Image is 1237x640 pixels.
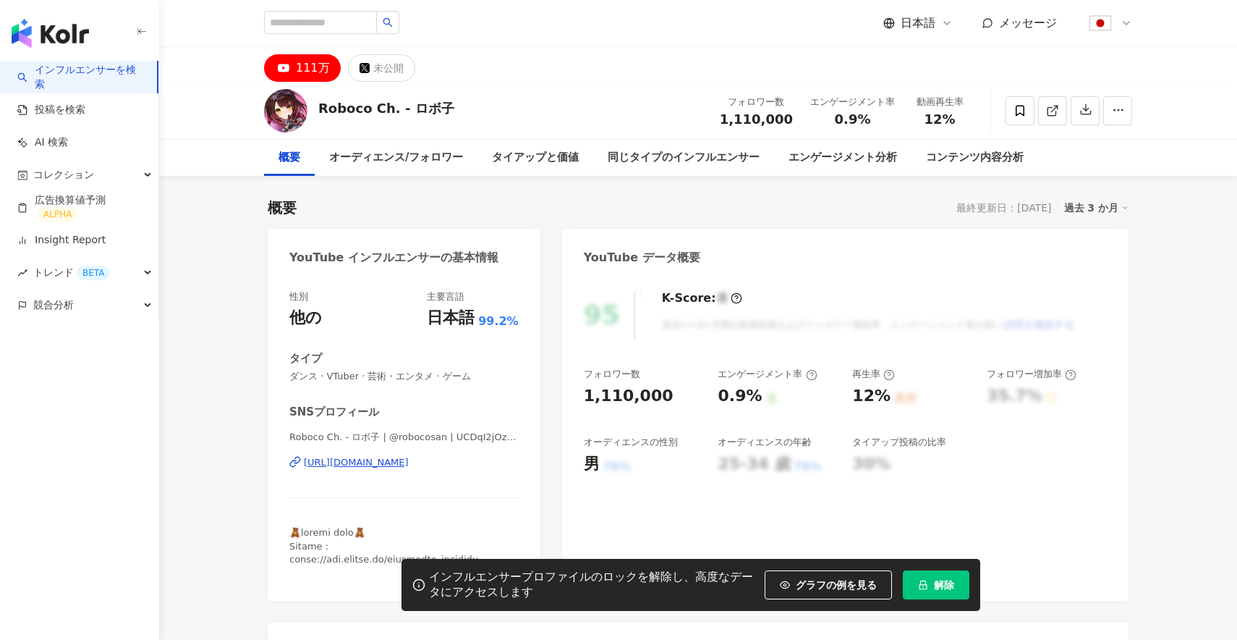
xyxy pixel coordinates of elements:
span: search [383,17,393,28]
div: オーディエンスの年齢 [718,436,812,449]
button: 解除 [903,570,969,599]
div: 概要 [279,149,300,167]
span: 競合分析 [33,289,74,321]
div: エンゲージメント率 [718,368,817,381]
div: フォロワー数 [584,368,640,381]
div: 12% [852,385,890,408]
div: SNSプロフィール [289,405,379,420]
div: 主要言語 [427,290,464,303]
span: 0.9% [835,112,871,127]
div: フォロワー増加率 [987,368,1076,381]
img: flag-Japan-800x800.png [1087,9,1114,37]
div: 同じタイプのインフルエンサー [608,149,760,167]
div: 0.9% [718,385,762,408]
div: 日本語 [427,307,475,329]
div: インフルエンサープロファイルのロックを解除し、高度なデータにアクセスします [429,570,757,600]
div: 再生率 [852,368,895,381]
div: 他の [289,307,322,329]
div: 未公開 [373,58,404,78]
div: オーディエンス/フォロワー [329,149,463,167]
div: 過去 3 か月 [1064,198,1129,217]
div: エンゲージメント率 [810,95,895,109]
div: 概要 [268,198,297,218]
div: タイプ [289,351,322,366]
div: 111万 [296,58,330,78]
a: AI 検索 [17,135,68,150]
span: 99.2% [478,313,519,329]
a: 投稿を検索 [17,103,85,117]
div: タイアップと価値 [492,149,579,167]
div: タイアップ投稿の比率 [852,436,946,449]
div: オーディエンスの性別 [584,436,678,449]
span: トレンド [33,256,110,289]
span: lock [918,580,928,590]
span: グラフの例を見る [796,579,877,591]
span: 解除 [934,579,954,591]
div: 最終更新日：[DATE] [956,202,1051,214]
span: 1,110,000 [720,111,793,127]
div: 男 [584,453,600,476]
a: searchインフルエンサーを検索 [17,63,145,91]
div: 1,110,000 [584,385,673,408]
div: 性別 [289,290,308,303]
a: [URL][DOMAIN_NAME] [289,456,519,469]
div: 動画再生率 [912,95,967,109]
a: Insight Report [17,233,106,248]
span: コレクション [33,159,94,191]
div: エンゲージメント分析 [788,149,897,167]
span: Roboco Ch. - ロボ子 | @robocosan | UCDqI2jOz0weumE8s7paEk6g [289,431,519,444]
img: KOL Avatar [264,89,307,132]
button: グラフの例を見る [765,570,892,599]
div: YouTube データ概要 [584,250,700,266]
a: 広告換算値予測ALPHA [17,193,147,222]
img: logo [12,19,89,48]
span: rise [17,268,27,278]
div: Roboco Ch. - ロボ子 [318,99,454,117]
div: K-Score : [662,290,742,306]
button: 111万 [264,54,341,82]
span: 日本語 [901,15,935,31]
span: 12% [924,112,955,127]
div: フォロワー数 [720,95,793,109]
div: コンテンツ内容分析 [926,149,1024,167]
span: ダンス · VTuber · 芸術・エンタメ · ゲーム [289,370,519,383]
div: YouTube インフルエンサーの基本情報 [289,250,498,266]
button: 未公開 [348,54,415,82]
div: BETA [77,266,110,280]
span: メッセージ [999,16,1057,30]
div: [URL][DOMAIN_NAME] [304,456,409,469]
